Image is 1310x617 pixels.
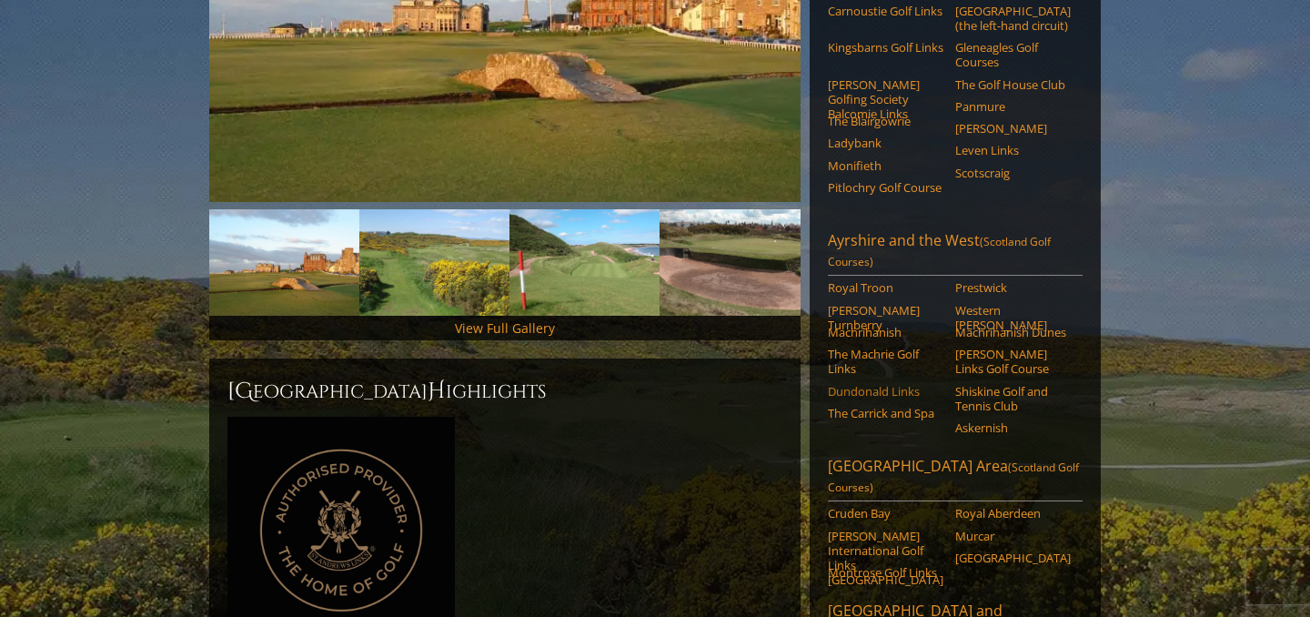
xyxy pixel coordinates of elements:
[828,456,1083,501] a: [GEOGRAPHIC_DATA] Area(Scotland Golf Courses)
[955,384,1071,414] a: Shiskine Golf and Tennis Club
[828,40,943,55] a: Kingsbarns Golf Links
[828,384,943,399] a: Dundonald Links
[955,420,1071,435] a: Askernish
[828,303,943,333] a: [PERSON_NAME] Turnberry
[828,180,943,195] a: Pitlochry Golf Course
[955,325,1071,339] a: Machrihanish Dunes
[828,77,943,122] a: [PERSON_NAME] Golfing Society Balcomie Links
[955,121,1071,136] a: [PERSON_NAME]
[828,4,943,18] a: Carnoustie Golf Links
[955,166,1071,180] a: Scotscraig
[828,506,943,521] a: Cruden Bay
[828,114,943,128] a: The Blairgowrie
[828,158,943,173] a: Monifieth
[455,319,555,337] a: View Full Gallery
[955,280,1071,295] a: Prestwick
[828,347,943,377] a: The Machrie Golf Links
[955,506,1071,521] a: Royal Aberdeen
[955,77,1071,92] a: The Golf House Club
[955,551,1071,565] a: [GEOGRAPHIC_DATA]
[828,529,943,588] a: [PERSON_NAME] International Golf Links [GEOGRAPHIC_DATA]
[828,565,943,580] a: Montrose Golf Links
[955,529,1071,543] a: Murcar
[828,230,1083,276] a: Ayrshire and the West(Scotland Golf Courses)
[227,377,782,406] h2: [GEOGRAPHIC_DATA] ighlights
[955,143,1071,157] a: Leven Links
[828,280,943,295] a: Royal Troon
[955,99,1071,114] a: Panmure
[428,377,446,406] span: H
[828,136,943,150] a: Ladybank
[955,303,1071,333] a: Western [PERSON_NAME]
[955,347,1071,377] a: [PERSON_NAME] Links Golf Course
[828,325,943,339] a: Machrihanish
[955,40,1071,70] a: Gleneagles Golf Courses
[828,406,943,420] a: The Carrick and Spa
